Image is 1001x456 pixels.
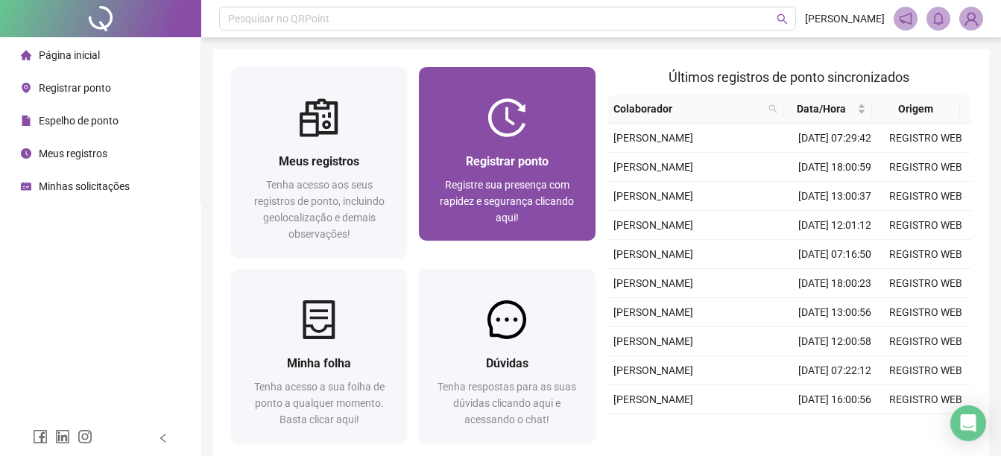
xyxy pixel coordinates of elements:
[880,414,971,443] td: REGISTRO WEB
[880,182,971,211] td: REGISTRO WEB
[39,148,107,159] span: Meus registros
[880,211,971,240] td: REGISTRO WEB
[613,248,693,260] span: [PERSON_NAME]
[254,381,385,425] span: Tenha acesso a sua folha de ponto a qualquer momento. Basta clicar aqui!
[486,356,528,370] span: Dúvidas
[789,414,880,443] td: [DATE] 14:07:17
[789,240,880,269] td: [DATE] 07:16:50
[55,429,70,444] span: linkedin
[789,269,880,298] td: [DATE] 18:00:23
[789,182,880,211] td: [DATE] 13:00:37
[613,364,693,376] span: [PERSON_NAME]
[613,101,763,117] span: Colaborador
[789,356,880,385] td: [DATE] 07:22:12
[765,98,780,120] span: search
[880,153,971,182] td: REGISTRO WEB
[789,385,880,414] td: [DATE] 16:00:56
[158,433,168,443] span: left
[789,153,880,182] td: [DATE] 18:00:59
[899,12,912,25] span: notification
[768,104,777,113] span: search
[21,148,31,159] span: clock-circle
[783,95,871,124] th: Data/Hora
[39,49,100,61] span: Página inicial
[21,115,31,126] span: file
[39,180,130,192] span: Minhas solicitações
[950,405,986,441] div: Open Intercom Messenger
[880,385,971,414] td: REGISTRO WEB
[613,277,693,289] span: [PERSON_NAME]
[279,154,359,168] span: Meus registros
[960,7,982,30] img: 91928
[805,10,885,27] span: [PERSON_NAME]
[613,219,693,231] span: [PERSON_NAME]
[872,95,960,124] th: Origem
[880,269,971,298] td: REGISTRO WEB
[613,161,693,173] span: [PERSON_NAME]
[880,356,971,385] td: REGISTRO WEB
[287,356,351,370] span: Minha folha
[789,298,880,327] td: [DATE] 13:00:56
[789,101,853,117] span: Data/Hora
[932,12,945,25] span: bell
[438,381,576,425] span: Tenha respostas para as suas dúvidas clicando aqui e acessando o chat!
[613,306,693,318] span: [PERSON_NAME]
[789,327,880,356] td: [DATE] 12:00:58
[613,335,693,347] span: [PERSON_NAME]
[789,124,880,153] td: [DATE] 07:29:42
[613,190,693,202] span: [PERSON_NAME]
[669,69,909,85] span: Últimos registros de ponto sincronizados
[33,429,48,444] span: facebook
[466,154,549,168] span: Registrar ponto
[789,211,880,240] td: [DATE] 12:01:12
[231,269,407,443] a: Minha folhaTenha acesso a sua folha de ponto a qualquer momento. Basta clicar aqui!
[440,179,574,224] span: Registre sua presença com rapidez e segurança clicando aqui!
[880,298,971,327] td: REGISTRO WEB
[254,179,385,240] span: Tenha acesso aos seus registros de ponto, incluindo geolocalização e demais observações!
[880,327,971,356] td: REGISTRO WEB
[21,50,31,60] span: home
[21,83,31,93] span: environment
[880,240,971,269] td: REGISTRO WEB
[231,67,407,257] a: Meus registrosTenha acesso aos seus registros de ponto, incluindo geolocalização e demais observa...
[21,181,31,191] span: schedule
[880,124,971,153] td: REGISTRO WEB
[39,115,119,127] span: Espelho de ponto
[613,393,693,405] span: [PERSON_NAME]
[78,429,92,444] span: instagram
[419,269,595,443] a: DúvidasTenha respostas para as suas dúvidas clicando aqui e acessando o chat!
[39,82,111,94] span: Registrar ponto
[419,67,595,241] a: Registrar pontoRegistre sua presença com rapidez e segurança clicando aqui!
[613,132,693,144] span: [PERSON_NAME]
[777,13,788,25] span: search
